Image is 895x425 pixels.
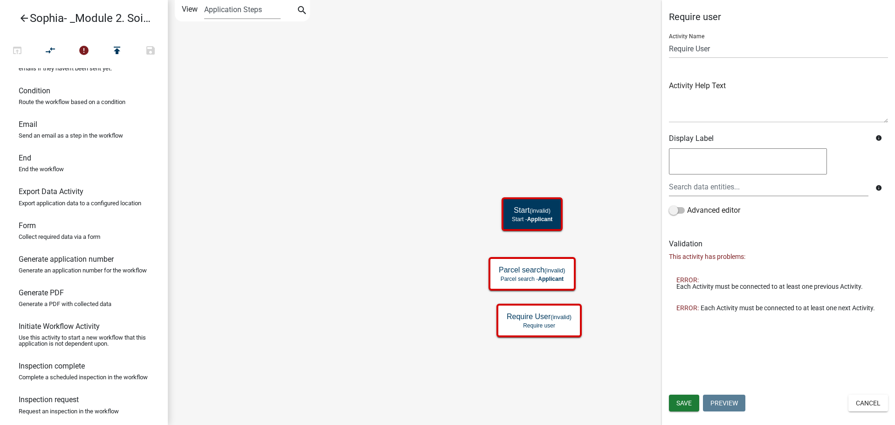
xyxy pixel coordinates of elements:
span: Applicant [527,216,553,223]
h6: Validation [669,239,888,248]
p: Collect required data via a form [19,234,100,240]
span: Applicant [538,276,564,282]
i: info [875,135,882,141]
p: Use this activity to start a new workflow that this application is not dependent upon. [19,334,149,347]
button: Save [669,395,699,411]
i: arrow_back [19,13,30,26]
button: Auto Layout [34,41,67,61]
input: Search data entities... [669,177,868,196]
button: 4 problems in this workflow [67,41,101,61]
h6: Email [19,120,37,129]
h6: Condition [19,86,50,95]
i: search [296,5,308,18]
i: compare_arrows [45,45,56,58]
span: Save [676,399,692,407]
i: publish [111,45,123,58]
button: Save [134,41,167,61]
small: (invalid) [544,267,565,274]
h6: Generate PDF [19,288,64,297]
p: Generate an application number for the workflow [19,267,147,273]
i: info [875,185,882,191]
h6: Form [19,221,36,230]
p: End the workflow [19,166,64,172]
div: Workflow actions [0,41,167,63]
button: Test Workflow [0,41,34,61]
label: Advanced editor [669,205,740,216]
span: Each Activity must be connected to at least one previous Activity. [676,283,863,290]
p: This activity has problems: [669,252,888,262]
h5: Parcel search [499,265,565,274]
span: ERROR: [676,305,699,311]
p: Route the workflow based on a condition [19,99,125,105]
h6: Display Label [669,134,868,143]
i: save [145,45,156,58]
p: Generate a PDF with collected data [19,301,111,307]
p: Complete a scheduled inspection in the workflow [19,374,148,380]
h6: Inspection request [19,395,79,404]
small: (invalid) [530,207,551,214]
h6: End [19,153,31,162]
p: Require user [507,322,571,329]
p: Parcel search - [499,276,565,282]
p: Export application data to a configured location [19,200,141,206]
a: Sophia- _Module 2. Soil Analysis Request - Build a Workflow [7,7,153,29]
button: Publish [100,41,134,61]
button: search [295,4,310,19]
i: open_in_browser [12,45,23,58]
i: error [78,45,89,58]
h5: Require User [507,312,571,321]
p: This activity cancels the configured scheduled emails if they haven't been sent yet. [19,59,149,71]
h5: Require user [669,11,888,22]
p: Request an inspection in the workflow [19,408,119,414]
h6: Generate application number [19,255,114,264]
h6: Export Data Activity [19,187,83,196]
p: Send an email as a step in the workflow [19,132,123,139]
span: Each Activity must be connected to at least one next Activity. [701,305,875,311]
h6: Initiate Workflow Activity [19,322,100,331]
button: Preview [703,395,745,411]
h5: Start [512,206,552,215]
small: (invalid) [551,314,571,320]
button: Cancel [848,395,888,411]
h6: Inspection complete [19,362,85,370]
p: Start - [512,216,552,223]
span: ERROR: [676,277,699,283]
